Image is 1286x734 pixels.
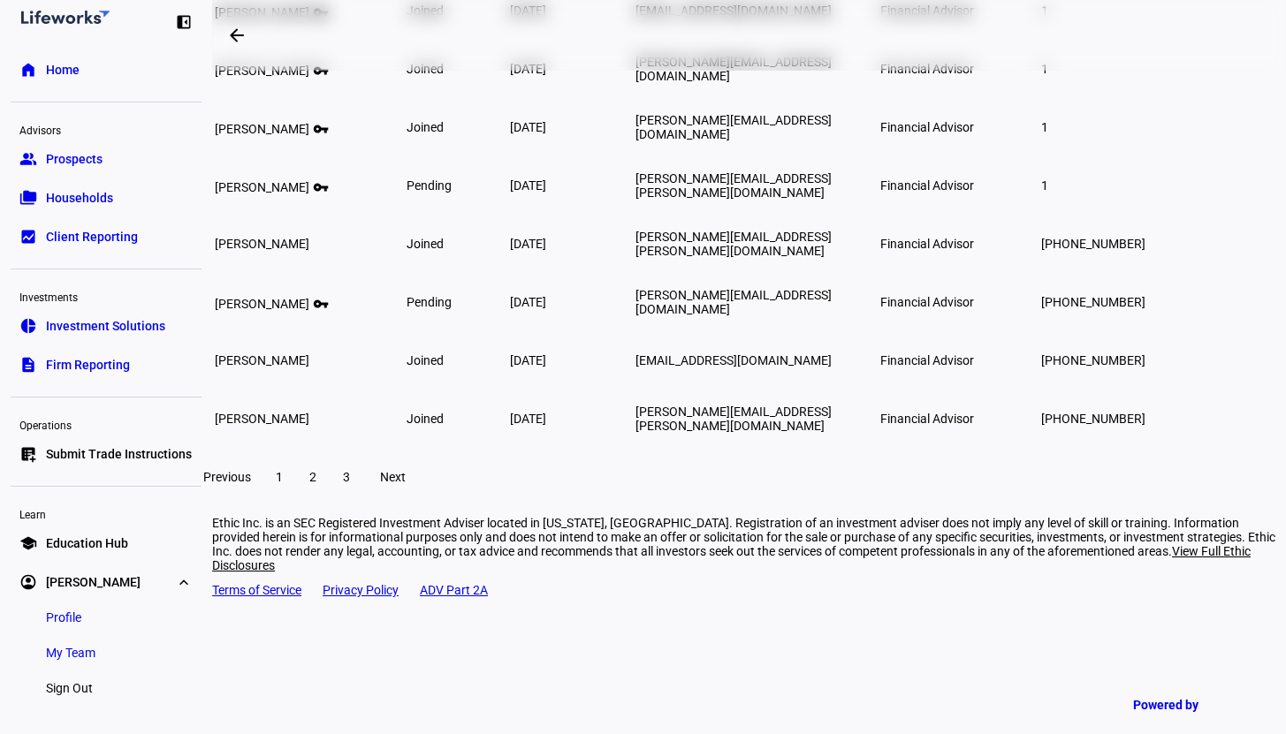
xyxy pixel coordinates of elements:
[46,534,128,552] span: Education Hub
[11,117,202,141] div: Advisors
[215,297,309,311] span: [PERSON_NAME]
[19,445,37,463] eth-mat-symbol: list_alt_add
[46,228,138,246] span: Client Reporting
[635,353,832,367] span: [EMAIL_ADDRESS][DOMAIN_NAME]
[1041,295,1145,309] span: [PHONE_NUMBER]
[407,412,444,426] span: joined
[19,356,37,374] eth-mat-symbol: description
[215,353,309,367] span: [PERSON_NAME]
[1041,237,1145,251] span: [PHONE_NUMBER]
[19,317,37,335] eth-mat-symbol: pie_chart
[19,573,37,591] eth-mat-symbol: account_circle
[175,13,193,31] eth-mat-symbol: left_panel_close
[11,412,202,436] div: Operations
[509,99,633,155] td: [DATE]
[46,317,165,335] span: Investment Solutions
[1041,120,1048,134] span: 1
[1041,412,1145,426] span: [PHONE_NUMBER]
[11,180,202,216] a: folder_copyHouseholds
[509,332,633,389] td: [DATE]
[215,237,309,251] span: [PERSON_NAME]
[323,583,399,597] a: Privacy Policy
[215,180,309,194] span: [PERSON_NAME]
[11,52,202,87] a: homeHome
[46,445,192,463] span: Submit Trade Instructions
[880,237,974,251] span: Financial Advisor
[297,459,329,495] button: 2
[32,600,95,635] a: Profile
[212,583,301,597] a: Terms of Service
[407,353,444,367] span: joined
[19,61,37,79] eth-mat-symbol: home
[19,228,37,246] eth-mat-symbol: bid_landscape
[407,120,444,134] span: joined
[46,150,103,168] span: Prospects
[509,157,633,214] td: [DATE]
[11,284,202,308] div: Investments
[32,635,110,670] a: My Team
[407,295,452,309] span: pending
[1041,353,1145,367] span: [PHONE_NUMBER]
[19,189,37,207] eth-mat-symbol: folder_copy
[212,544,1251,572] span: View Full Ethic Disclosures
[46,573,141,591] span: [PERSON_NAME]
[880,295,974,309] span: Financial Advisor
[215,122,309,136] span: [PERSON_NAME]
[175,573,193,591] eth-mat-symbol: expand_more
[343,470,350,484] span: 3
[212,516,1286,572] div: Ethic Inc. is an SEC Registered Investment Adviser located in [US_STATE], [GEOGRAPHIC_DATA]. Regi...
[880,412,974,426] span: Financial Advisor
[1041,178,1048,193] span: 1
[11,308,202,344] a: pie_chartInvestment Solutions
[19,150,37,168] eth-mat-symbol: group
[635,288,832,316] span: [PERSON_NAME][EMAIL_ADDRESS][DOMAIN_NAME]
[635,113,832,141] span: [PERSON_NAME][EMAIL_ADDRESS][DOMAIN_NAME]
[46,679,93,697] span: Sign Out
[509,274,633,330] td: [DATE]
[46,61,80,79] span: Home
[880,353,974,367] span: Financial Advisor
[309,293,331,308] mat-icon: vpn_key
[635,171,832,200] span: [PERSON_NAME][EMAIL_ADDRESS][PERSON_NAME][DOMAIN_NAME]
[407,237,444,251] span: joined
[380,470,406,484] span: Next
[364,459,421,495] button: Next
[11,347,202,382] a: descriptionFirm Reporting
[309,470,316,484] span: 2
[407,178,452,193] span: pending
[215,64,309,78] span: [PERSON_NAME]
[635,405,832,433] span: [PERSON_NAME][EMAIL_ADDRESS][PERSON_NAME][DOMAIN_NAME]
[46,644,95,662] span: My Team
[215,412,309,426] span: [PERSON_NAME]
[19,534,37,552] eth-mat-symbol: school
[309,177,331,192] mat-icon: vpn_key
[309,118,331,133] mat-icon: vpn_key
[226,25,247,46] mat-icon: arrow_backwards
[1124,688,1259,721] a: Powered by
[46,189,113,207] span: Households
[46,356,130,374] span: Firm Reporting
[880,178,974,193] span: Financial Advisor
[331,459,362,495] button: 3
[509,216,633,272] td: [DATE]
[11,219,202,254] a: bid_landscapeClient Reporting
[635,230,832,258] span: [PERSON_NAME][EMAIL_ADDRESS][PERSON_NAME][DOMAIN_NAME]
[11,501,202,526] div: Learn
[420,583,488,597] a: ADV Part 2A
[880,120,974,134] span: Financial Advisor
[46,609,81,626] span: Profile
[509,390,633,447] td: [DATE]
[11,141,202,177] a: groupProspects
